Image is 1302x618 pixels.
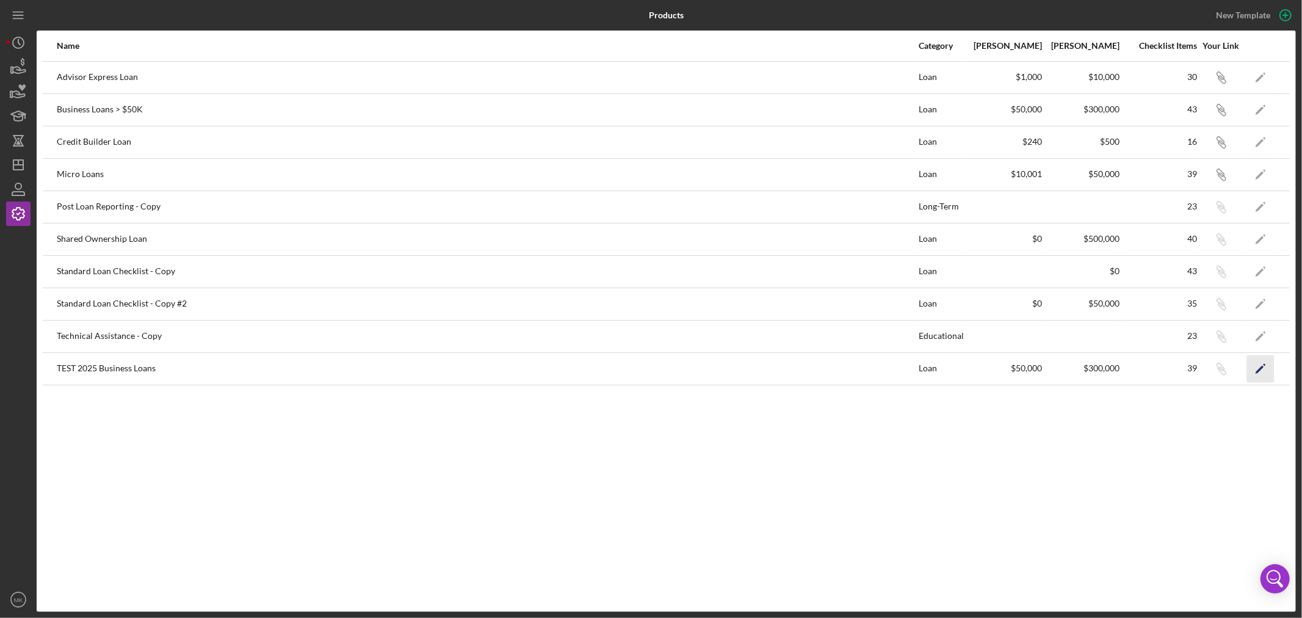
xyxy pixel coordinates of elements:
[966,137,1042,147] div: $240
[1121,41,1197,51] div: Checklist Items
[966,234,1042,244] div: $0
[649,10,684,20] b: Products
[1121,234,1197,244] div: 40
[57,256,917,287] div: Standard Loan Checklist - Copy
[1121,266,1197,276] div: 43
[966,41,1042,51] div: [PERSON_NAME]
[1043,137,1119,147] div: $500
[1121,169,1197,179] div: 39
[919,41,964,51] div: Category
[57,62,917,93] div: Advisor Express Loan
[1043,41,1119,51] div: [PERSON_NAME]
[1043,299,1119,308] div: $50,000
[919,354,964,384] div: Loan
[57,159,917,190] div: Micro Loans
[1121,202,1197,211] div: 23
[57,289,917,319] div: Standard Loan Checklist - Copy #2
[1043,234,1119,244] div: $500,000
[919,192,964,222] div: Long-Term
[1121,331,1197,341] div: 23
[57,192,917,222] div: Post Loan Reporting - Copy
[1121,363,1197,373] div: 39
[919,95,964,125] div: Loan
[1121,299,1197,308] div: 35
[57,354,917,384] div: TEST 2025 Business Loans
[57,224,917,255] div: Shared Ownership Loan
[919,62,964,93] div: Loan
[1043,266,1119,276] div: $0
[966,104,1042,114] div: $50,000
[1121,72,1197,82] div: 30
[1043,104,1119,114] div: $300,000
[919,159,964,190] div: Loan
[1209,6,1296,24] button: New Template
[6,587,31,612] button: MK
[1043,363,1119,373] div: $300,000
[14,597,23,603] text: MK
[966,363,1042,373] div: $50,000
[966,299,1042,308] div: $0
[57,127,917,158] div: Credit Builder Loan
[919,256,964,287] div: Loan
[919,289,964,319] div: Loan
[1121,104,1197,114] div: 43
[1216,6,1270,24] div: New Template
[57,321,917,352] div: Technical Assistance - Copy
[1121,137,1197,147] div: 16
[57,95,917,125] div: Business Loans > $50K
[966,72,1042,82] div: $1,000
[966,169,1042,179] div: $10,001
[919,321,964,352] div: Educational
[919,224,964,255] div: Loan
[1043,72,1119,82] div: $10,000
[1043,169,1119,179] div: $50,000
[57,41,917,51] div: Name
[919,127,964,158] div: Loan
[1260,564,1290,594] div: Open Intercom Messenger
[1198,41,1244,51] div: Your Link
